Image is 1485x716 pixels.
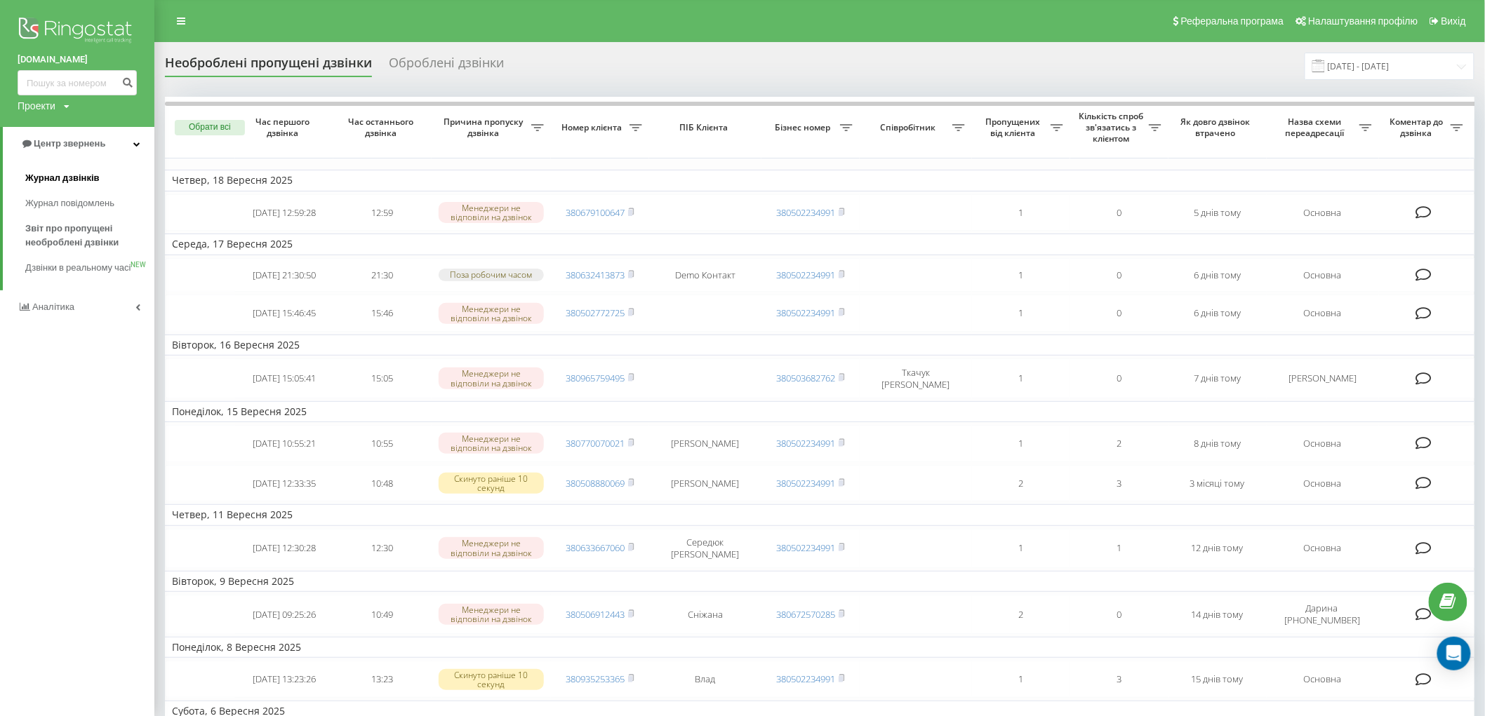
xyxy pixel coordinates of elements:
a: Дзвінки в реальному часіNEW [25,255,154,281]
td: [DATE] 13:23:26 [235,661,333,698]
td: Середюк [PERSON_NAME] [649,529,761,568]
a: 380502234991 [776,206,835,219]
a: Звіт про пропущені необроблені дзвінки [25,216,154,255]
td: 12:59 [333,194,432,231]
td: [DATE] 12:30:28 [235,529,333,568]
a: 380502772725 [566,306,625,319]
td: 10:48 [333,465,432,502]
span: Дзвінки в реальному часі [25,261,131,275]
a: Центр звернень [3,127,154,161]
td: Ткачук [PERSON_NAME] [860,358,972,398]
td: Дарина [PHONE_NUMBER] [1267,595,1379,634]
td: 2 [972,465,1070,502]
div: Оброблені дзвінки [389,55,504,77]
a: 380672570285 [776,608,835,621]
td: 2 [972,595,1070,634]
a: 380503682762 [776,372,835,384]
td: 14 днів тому [1168,595,1267,634]
td: [DATE] 21:30:50 [235,258,333,292]
td: [DATE] 15:46:45 [235,295,333,332]
td: [DATE] 09:25:26 [235,595,333,634]
span: Як довго дзвінок втрачено [1180,116,1256,138]
div: Менеджери не відповіли на дзвінок [439,367,544,389]
td: Основна [1267,425,1379,462]
span: Журнал повідомлень [25,196,114,210]
span: Журнал дзвінків [25,171,100,185]
a: 380506912443 [566,608,625,621]
td: Основна [1267,465,1379,502]
span: Співробітник [867,122,952,133]
td: Основна [1267,661,1379,698]
td: 0 [1070,258,1168,292]
a: 380965759495 [566,372,625,384]
span: Час першого дзвінка [246,116,322,138]
span: Вихід [1441,15,1466,27]
td: 1 [972,529,1070,568]
span: Коментар до дзвінка [1386,116,1451,138]
td: [PERSON_NAME] [649,465,761,502]
td: Demo Контакт [649,258,761,292]
td: 3 [1070,465,1168,502]
div: Поза робочим часом [439,269,544,281]
td: 2 [1070,425,1168,462]
td: Основна [1267,295,1379,332]
td: 12 днів тому [1168,529,1267,568]
a: 380679100647 [566,206,625,219]
span: Бізнес номер [768,122,840,133]
a: 380502234991 [776,306,835,319]
span: Налаштування профілю [1308,15,1418,27]
td: [DATE] 12:59:28 [235,194,333,231]
td: [DATE] 10:55:21 [235,425,333,462]
td: 3 місяці тому [1168,465,1267,502]
a: [DOMAIN_NAME] [18,53,137,67]
div: Скинуто раніше 10 секунд [439,669,544,690]
td: 1 [1070,529,1168,568]
td: 0 [1070,295,1168,332]
span: Аналiтика [32,302,74,312]
td: 5 днів тому [1168,194,1267,231]
span: Назва схеми переадресації [1274,116,1359,138]
td: [DATE] 12:33:35 [235,465,333,502]
td: 15:46 [333,295,432,332]
span: Кількість спроб зв'язатись з клієнтом [1077,111,1149,144]
div: Проекти [18,99,55,113]
a: 380770070021 [566,437,625,450]
td: Основна [1267,258,1379,292]
td: 1 [972,425,1070,462]
input: Пошук за номером [18,70,137,95]
td: [PERSON_NAME] [1267,358,1379,398]
td: Cніжана [649,595,761,634]
td: 6 днів тому [1168,258,1267,292]
td: 1 [972,358,1070,398]
button: Обрати всі [175,120,245,135]
a: 380633667060 [566,541,625,554]
a: Журнал повідомлень [25,191,154,216]
td: 0 [1070,595,1168,634]
div: Необроблені пропущені дзвінки [165,55,372,77]
span: Причина пропуску дзвінка [439,116,531,138]
td: 13:23 [333,661,432,698]
td: Влад [649,661,761,698]
td: 3 [1070,661,1168,698]
td: [DATE] 15:05:41 [235,358,333,398]
a: 380502234991 [776,477,835,489]
td: 10:49 [333,595,432,634]
div: Менеджери не відповіли на дзвінок [439,433,544,454]
span: Звіт про пропущені необроблені дзвінки [25,222,147,250]
td: [PERSON_NAME] [649,425,761,462]
a: 380508880069 [566,477,625,489]
td: 0 [1070,194,1168,231]
td: 10:55 [333,425,432,462]
td: 12:30 [333,529,432,568]
div: Open Intercom Messenger [1437,637,1471,670]
a: 380502234991 [776,269,835,281]
span: Центр звернень [34,138,105,149]
td: 1 [972,661,1070,698]
span: Пропущених від клієнта [979,116,1051,138]
td: 6 днів тому [1168,295,1267,332]
span: ПІБ Клієнта [661,122,750,133]
td: 21:30 [333,258,432,292]
td: 1 [972,295,1070,332]
div: Менеджери не відповіли на дзвінок [439,537,544,558]
a: Журнал дзвінків [25,166,154,191]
